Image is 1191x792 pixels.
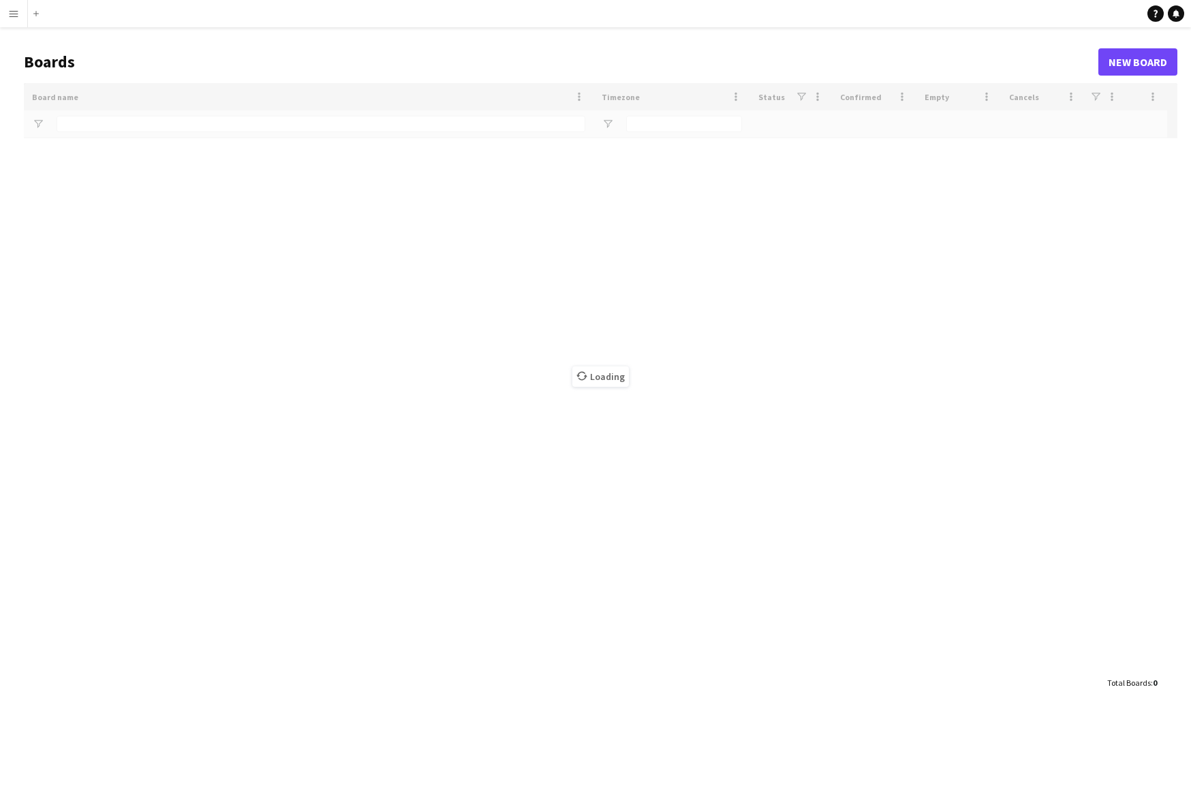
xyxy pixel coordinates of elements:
[572,366,629,387] span: Loading
[1107,678,1151,688] span: Total Boards
[1098,48,1177,76] a: New Board
[1107,669,1157,696] div: :
[1153,678,1157,688] span: 0
[24,52,1098,72] h1: Boards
